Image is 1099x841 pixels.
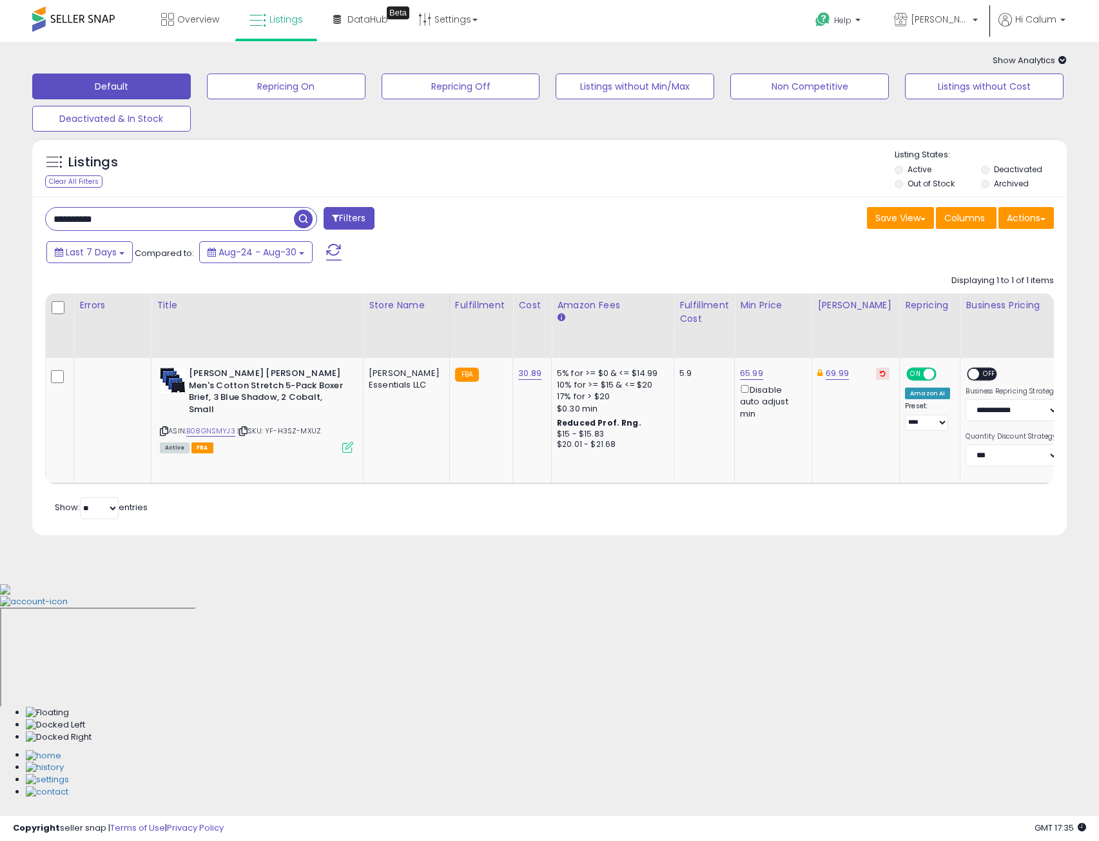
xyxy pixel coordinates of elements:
[730,74,889,99] button: Non Competitive
[905,74,1064,99] button: Listings without Cost
[157,299,358,312] div: Title
[26,774,69,786] img: Settings
[46,241,133,263] button: Last 7 Days
[160,368,353,451] div: ASIN:
[556,74,714,99] button: Listings without Min/Max
[557,439,664,450] div: $20.01 - $21.68
[679,299,729,326] div: Fulfillment Cost
[944,212,985,224] span: Columns
[966,432,1059,441] label: Quantity Discount Strategy:
[45,175,102,188] div: Clear All Filters
[936,207,997,229] button: Columns
[26,731,92,744] img: Docked Right
[908,164,931,175] label: Active
[68,153,118,172] h5: Listings
[557,429,664,440] div: $15 - $15.83
[237,426,321,436] span: | SKU: YF-H3SZ-MXUZ
[966,387,1059,396] label: Business Repricing Strategy:
[834,15,851,26] span: Help
[557,368,664,379] div: 5% for >= $0 & <= $14.99
[189,368,345,419] b: [PERSON_NAME] [PERSON_NAME] Men's Cotton Stretch 5-Pack Boxer Brief, 3 Blue Shadow, 2 Cobalt, Small
[207,74,365,99] button: Repricing On
[905,402,950,431] div: Preset:
[993,54,1067,66] span: Show Analytics
[557,391,664,402] div: 17% for > $20
[26,750,61,762] img: Home
[387,6,409,19] div: Tooltip anchor
[905,299,955,312] div: Repricing
[951,275,1054,287] div: Displaying 1 to 1 of 1 items
[455,368,479,382] small: FBA
[998,207,1054,229] button: Actions
[994,178,1029,189] label: Archived
[518,367,541,380] a: 30.89
[557,403,664,415] div: $0.30 min
[1015,13,1056,26] span: Hi Calum
[905,388,950,399] div: Amazon AI
[382,74,540,99] button: Repricing Off
[557,379,664,391] div: 10% for >= $15 & <= $20
[908,178,955,189] label: Out of Stock
[994,164,1042,175] label: Deactivated
[219,246,297,259] span: Aug-24 - Aug-30
[26,719,85,731] img: Docked Left
[740,299,806,312] div: Min Price
[557,299,668,312] div: Amazon Fees
[66,246,117,259] span: Last 7 Days
[177,13,219,26] span: Overview
[826,367,849,380] a: 69.99
[32,106,191,132] button: Deactivated & In Stock
[369,299,444,312] div: Store Name
[369,368,440,391] div: [PERSON_NAME] Essentials LLC
[867,207,934,229] button: Save View
[135,247,194,259] span: Compared to:
[935,369,955,380] span: OFF
[26,786,68,798] img: Contact
[32,74,191,99] button: Default
[269,13,303,26] span: Listings
[79,299,146,312] div: Errors
[911,13,969,26] span: [PERSON_NAME] Essentials LLC
[324,207,374,230] button: Filters
[518,299,546,312] div: Cost
[191,442,213,453] span: FBA
[455,299,507,312] div: Fulfillment
[966,299,1096,312] div: Business Pricing
[347,13,388,26] span: DataHub
[55,501,148,513] span: Show: entries
[679,368,725,379] div: 5.9
[557,312,565,324] small: Amazon Fees.
[740,382,802,420] div: Disable auto adjust min
[186,426,235,437] a: B08GNSMYJ3
[817,299,894,312] div: [PERSON_NAME]
[740,367,763,380] a: 65.99
[26,762,64,774] img: History
[998,13,1065,42] a: Hi Calum
[980,369,1000,380] span: OFF
[805,2,873,42] a: Help
[815,12,831,28] i: Get Help
[895,149,1067,161] p: Listing States:
[557,417,641,428] b: Reduced Prof. Rng.
[160,442,190,453] span: All listings currently available for purchase on Amazon
[199,241,313,263] button: Aug-24 - Aug-30
[160,368,186,393] img: 41cHjT-1uFL._SL40_.jpg
[26,707,69,719] img: Floating
[908,369,924,380] span: ON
